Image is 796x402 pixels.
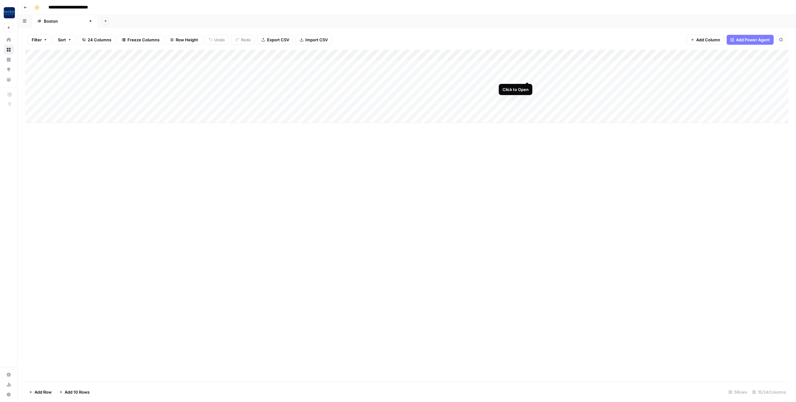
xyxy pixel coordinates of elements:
a: Home [4,35,14,45]
div: 5 Rows [726,387,750,397]
button: Add Row [25,387,55,397]
a: Insights [4,55,14,65]
button: Import CSV [296,35,332,45]
span: 24 Columns [88,37,111,43]
span: Export CSV [267,37,289,43]
span: Undo [214,37,225,43]
a: Your Data [4,75,14,85]
button: Freeze Columns [118,35,164,45]
button: Add Column [687,35,724,45]
img: Rocket Pilots Logo [4,7,15,18]
button: Workspace: Rocket Pilots [4,5,14,21]
div: [GEOGRAPHIC_DATA] [44,18,86,24]
button: Undo [205,35,229,45]
button: Help + Support [4,390,14,400]
button: Sort [54,35,76,45]
span: Add Row [35,389,52,395]
a: Browse [4,45,14,55]
a: Settings [4,370,14,380]
button: Add 10 Rows [55,387,93,397]
a: Usage [4,380,14,390]
span: Add 10 Rows [65,389,90,395]
div: 15/24 Columns [750,387,789,397]
span: Add Column [696,37,720,43]
a: [GEOGRAPHIC_DATA] [32,15,98,27]
button: Filter [28,35,51,45]
span: Sort [58,37,66,43]
button: 24 Columns [78,35,115,45]
span: Import CSV [305,37,328,43]
span: Add Power Agent [736,37,770,43]
span: Freeze Columns [127,37,160,43]
a: Opportunities [4,65,14,75]
span: Filter [32,37,42,43]
span: Row Height [176,37,198,43]
button: Add Power Agent [727,35,774,45]
div: Click to Open [502,86,529,93]
button: Redo [231,35,255,45]
button: Row Height [166,35,202,45]
span: Redo [241,37,251,43]
button: Export CSV [257,35,293,45]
